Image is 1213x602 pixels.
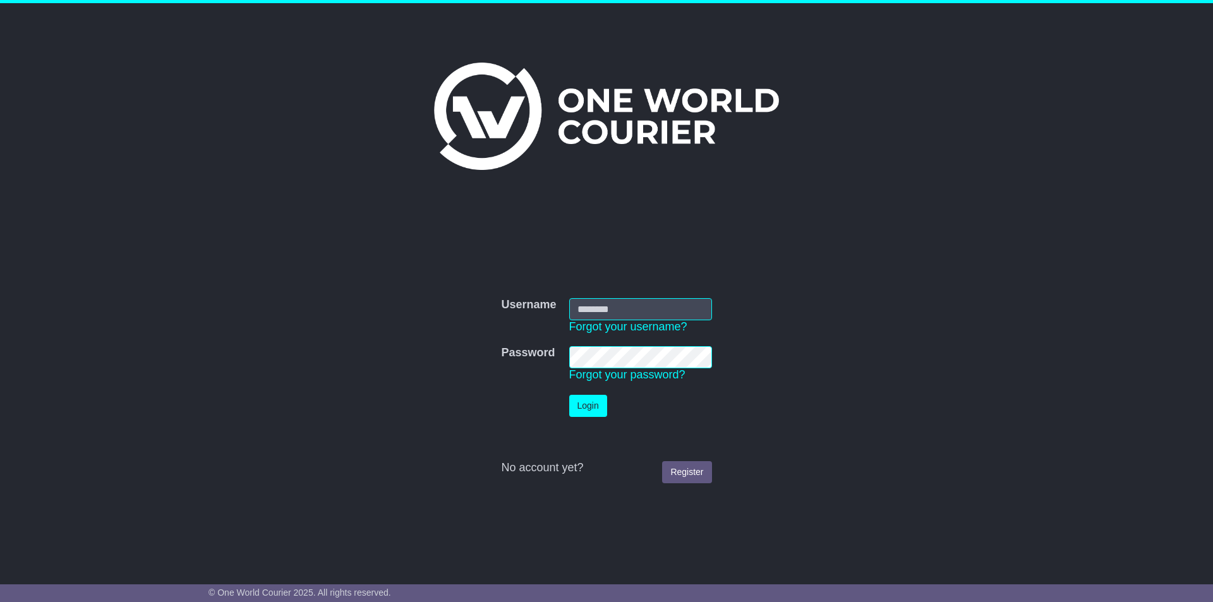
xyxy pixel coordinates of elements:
div: No account yet? [501,461,711,475]
button: Login [569,395,607,417]
a: Register [662,461,711,483]
span: © One World Courier 2025. All rights reserved. [208,587,391,598]
label: Password [501,346,555,360]
label: Username [501,298,556,312]
img: One World [434,63,779,170]
a: Forgot your password? [569,368,685,381]
a: Forgot your username? [569,320,687,333]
